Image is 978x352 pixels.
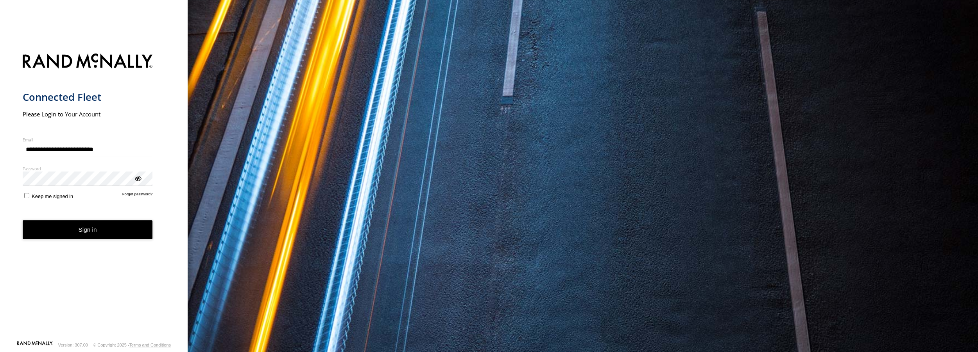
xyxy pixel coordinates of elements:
[23,49,165,340] form: main
[23,91,153,104] h1: Connected Fleet
[23,52,153,72] img: Rand McNally
[23,137,153,143] label: Email
[17,341,53,349] a: Visit our Website
[23,110,153,118] h2: Please Login to Your Account
[24,193,29,198] input: Keep me signed in
[23,220,153,239] button: Sign in
[32,193,73,199] span: Keep me signed in
[23,166,153,172] label: Password
[122,192,153,199] a: Forgot password?
[129,343,171,347] a: Terms and Conditions
[93,343,171,347] div: © Copyright 2025 -
[58,343,88,347] div: Version: 307.00
[134,174,142,182] div: ViewPassword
